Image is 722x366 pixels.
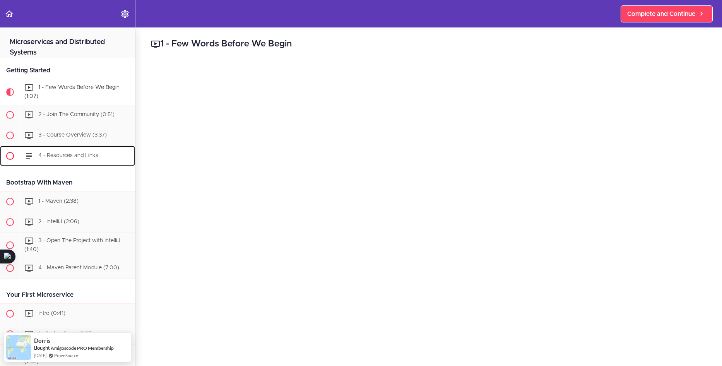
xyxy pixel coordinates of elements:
span: 2 - Join The Community (0:51) [38,112,115,117]
span: Complete and Continue [627,9,695,19]
span: 4 - Resources and Links [38,153,98,158]
svg: Settings Menu [120,9,130,19]
h2: 1 - Few Words Before We Begin [151,38,707,51]
span: Bought [34,345,50,351]
span: 1 - Spring Cloud (3:35) [38,332,93,337]
span: Dorris [34,337,51,344]
span: 2 - IntelliJ (2:06) [38,219,79,224]
span: 1 - Few Words Before We Begin (1:07) [24,85,120,99]
span: Intro (0:41) [38,311,65,316]
svg: Back to course curriculum [5,9,14,19]
span: 1 - Maven (2:38) [38,198,79,204]
a: Complete and Continue [621,5,713,22]
a: Amigoscode PRO Membership [51,345,114,351]
span: [DATE] [34,352,46,359]
img: provesource social proof notification image [6,335,31,360]
a: ProveSource [54,352,78,359]
span: 3 - Course Overview (3:37) [38,132,107,138]
span: 4 - Maven Parent Module (7:00) [38,265,119,271]
span: 3 - Open The Project with IntelliJ (1:40) [24,238,120,252]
